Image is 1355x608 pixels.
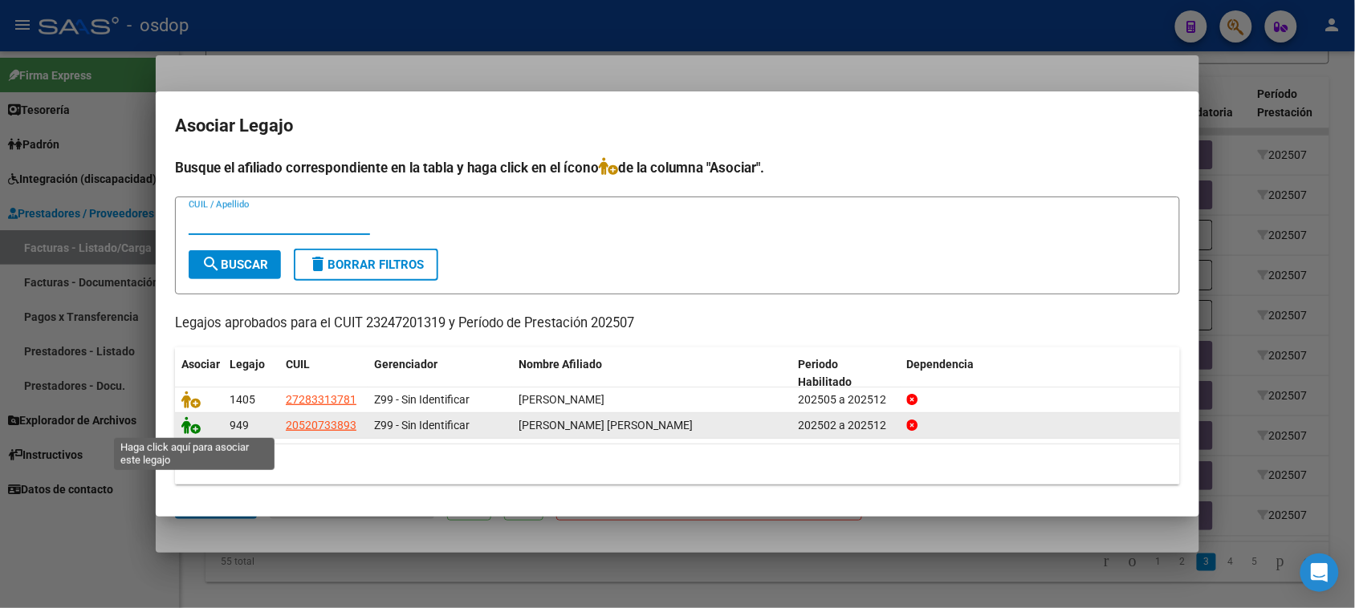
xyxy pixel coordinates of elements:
datatable-header-cell: Gerenciador [368,347,512,400]
mat-icon: search [201,254,221,274]
span: 949 [230,419,249,432]
span: 20520733893 [286,419,356,432]
span: Borrar Filtros [308,257,424,272]
button: Buscar [189,250,281,279]
datatable-header-cell: Periodo Habilitado [792,347,901,400]
span: AYALA VAZQUEZ IGNACIO NAHUEL [519,419,693,432]
span: Periodo Habilitado [799,358,852,389]
button: Borrar Filtros [294,249,438,281]
span: Asociar [181,358,220,371]
span: Dependencia [907,358,975,371]
h2: Asociar Legajo [175,111,1180,141]
span: Legajo [230,358,265,371]
span: CUIL [286,358,310,371]
span: Z99 - Sin Identificar [374,419,470,432]
p: Legajos aprobados para el CUIT 23247201319 y Período de Prestación 202507 [175,314,1180,334]
div: 2 registros [175,444,1180,484]
datatable-header-cell: CUIL [279,347,368,400]
mat-icon: delete [308,254,328,274]
span: 27283313781 [286,393,356,406]
span: 1405 [230,393,255,406]
datatable-header-cell: Asociar [175,347,223,400]
div: 202505 a 202512 [799,391,894,409]
span: Buscar [201,257,268,272]
datatable-header-cell: Legajo [223,347,279,400]
h4: Busque el afiliado correspondiente en la tabla y haga click en el ícono de la columna "Asociar". [175,157,1180,178]
datatable-header-cell: Nombre Afiliado [512,347,792,400]
span: Gerenciador [374,358,437,371]
div: 202502 a 202512 [799,416,894,435]
span: Nombre Afiliado [519,358,602,371]
span: Z99 - Sin Identificar [374,393,470,406]
div: Open Intercom Messenger [1300,553,1339,592]
span: GAUNA GISELA CAROLINA [519,393,604,406]
datatable-header-cell: Dependencia [901,347,1181,400]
